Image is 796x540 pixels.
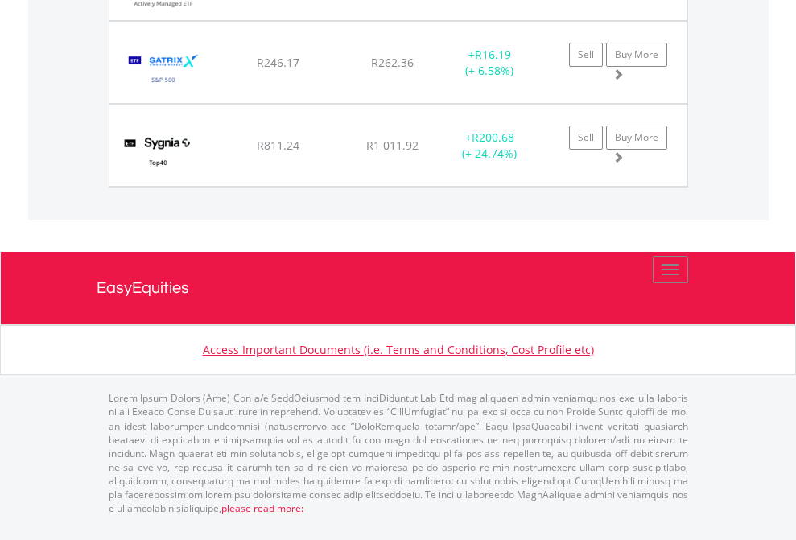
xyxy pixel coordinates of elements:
[118,42,210,99] img: TFSA.STX500.png
[371,55,414,70] span: R262.36
[203,342,594,357] a: Access Important Documents (i.e. Terms and Conditions, Cost Profile etc)
[109,391,688,515] p: Lorem Ipsum Dolors (Ame) Con a/e SeddOeiusmod tem InciDiduntut Lab Etd mag aliquaen admin veniamq...
[472,130,514,145] span: R200.68
[439,47,540,79] div: + (+ 6.58%)
[475,47,511,62] span: R16.19
[569,43,603,67] a: Sell
[221,501,303,515] a: please read more:
[257,55,299,70] span: R246.17
[569,126,603,150] a: Sell
[606,126,667,150] a: Buy More
[439,130,540,162] div: + (+ 24.74%)
[97,252,700,324] a: EasyEquities
[257,138,299,153] span: R811.24
[366,138,419,153] span: R1 011.92
[606,43,667,67] a: Buy More
[118,125,199,182] img: TFSA.SYGT40.png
